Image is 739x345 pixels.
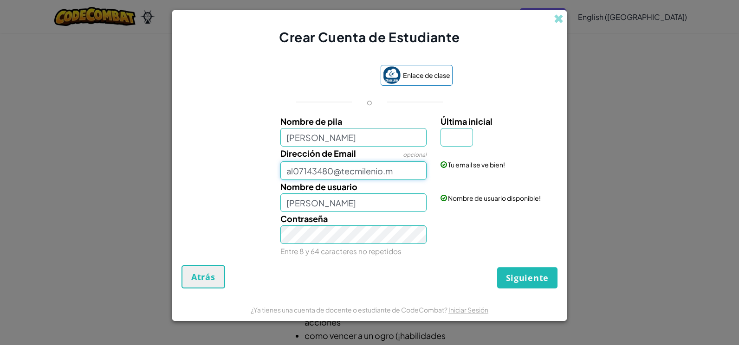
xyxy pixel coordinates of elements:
span: ¿Ya tienes una cuenta de docente o estudiante de CodeCombat? [251,306,448,314]
span: Atrás [191,271,215,282]
button: Siguiente [497,267,557,288]
span: Siguiente [506,272,549,283]
span: Última inicial [441,116,493,127]
span: Contraseña [280,213,328,224]
span: Nombre de usuario disponible! [448,194,541,202]
img: classlink-logo-small.png [383,66,401,84]
p: o [367,96,372,108]
small: Entre 8 y 64 caracteres no repetidos [280,247,402,256]
span: Nombre de usuario [280,181,357,192]
span: Nombre de pila [280,116,342,127]
a: Iniciar Sesión [448,306,488,314]
span: Crear Cuenta de Estudiante [279,29,460,45]
button: Atrás [182,265,225,288]
span: opcional [403,151,427,158]
span: Tu email se ve bien! [448,160,505,169]
span: Enlace de clase [403,69,450,82]
iframe: Sign in with Google Button [282,66,376,86]
span: Dirección de Email [280,148,356,159]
